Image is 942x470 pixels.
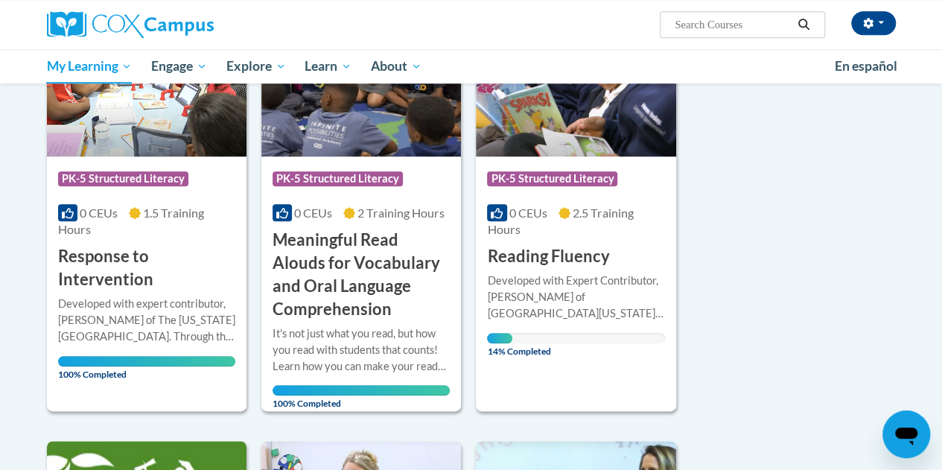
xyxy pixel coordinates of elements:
span: 0 CEUs [509,206,547,220]
span: Engage [151,57,207,75]
span: 0 CEUs [294,206,332,220]
div: Developed with expert contributor, [PERSON_NAME] of The [US_STATE][GEOGRAPHIC_DATA]. Through this... [58,296,235,345]
h3: Meaningful Read Alouds for Vocabulary and Oral Language Comprehension [273,229,450,320]
span: En español [835,58,897,74]
iframe: Button to launch messaging window [882,410,930,458]
span: About [371,57,421,75]
a: Course LogoPK-5 Structured Literacy0 CEUs1.5 Training Hours Response to InterventionDeveloped wit... [47,4,246,411]
span: 0 CEUs [80,206,118,220]
div: Developed with Expert Contributor, [PERSON_NAME] of [GEOGRAPHIC_DATA][US_STATE], [GEOGRAPHIC_DATA... [487,273,664,322]
div: Main menu [36,49,907,83]
span: Explore [226,57,286,75]
span: Learn [305,57,351,75]
a: Explore [217,49,296,83]
a: Course LogoPK-5 Structured Literacy0 CEUs2.5 Training Hours Reading FluencyDeveloped with Expert ... [476,4,675,411]
img: Cox Campus [47,11,214,38]
div: Your progress [487,333,512,343]
span: 2 Training Hours [357,206,445,220]
span: PK-5 Structured Literacy [487,171,617,186]
div: Your progress [273,385,450,396]
span: 100% Completed [58,356,235,380]
a: About [361,49,431,83]
h3: Response to Intervention [58,245,235,291]
button: Search [792,16,815,34]
span: 100% Completed [273,385,450,409]
a: En español [825,51,907,82]
span: PK-5 Structured Literacy [273,171,403,186]
input: Search Courses [673,16,792,34]
button: Account Settings [851,11,896,35]
div: Your progress [58,356,235,366]
a: Learn [295,49,361,83]
span: PK-5 Structured Literacy [58,171,188,186]
div: It's not just what you read, but how you read with students that counts! Learn how you can make y... [273,325,450,375]
span: My Learning [46,57,132,75]
a: Course LogoPK-5 Structured Literacy0 CEUs2 Training Hours Meaningful Read Alouds for Vocabulary a... [261,4,461,411]
h3: Reading Fluency [487,245,609,268]
a: Cox Campus [47,11,315,38]
a: My Learning [37,49,142,83]
a: Engage [141,49,217,83]
span: 14% Completed [487,333,512,357]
